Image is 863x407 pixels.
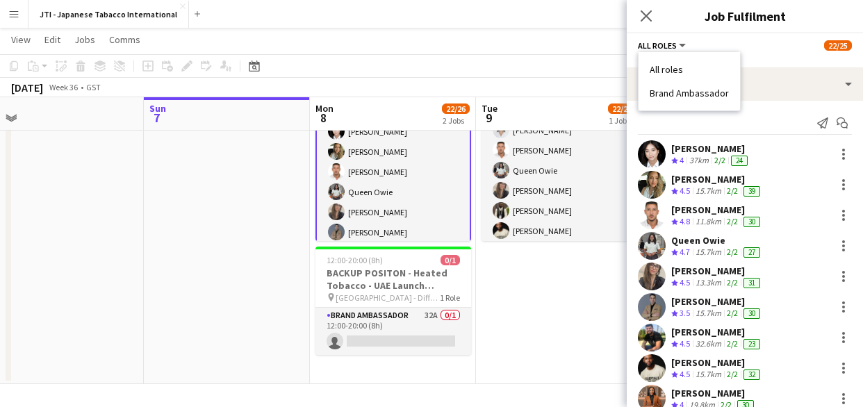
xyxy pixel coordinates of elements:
div: 37km [687,155,712,167]
span: Sun [149,102,166,115]
span: 4.5 [680,369,690,379]
span: 22/26 [442,103,470,114]
div: 27 [743,247,760,258]
app-skills-label: 2/2 [727,185,738,196]
div: [PERSON_NAME] [671,265,763,277]
div: [PERSON_NAME] [671,203,763,216]
span: 9 [479,110,498,126]
div: 15.7km [693,247,724,258]
div: 1 Job [609,115,635,126]
span: View [11,33,31,46]
li: All roles [650,63,729,76]
a: Edit [39,31,66,49]
span: All roles [638,40,677,51]
span: 4.5 [680,185,690,196]
div: 32.6km [693,338,724,350]
div: 15.7km [693,185,724,197]
span: 3.5 [680,308,690,318]
div: [DATE] [11,81,43,94]
button: JTI - Japanese Tabacco International [28,1,189,28]
div: 39 [743,186,760,197]
span: 4.7 [680,247,690,257]
span: Comms [109,33,140,46]
a: Jobs [69,31,101,49]
app-job-card: 12:00-20:00 (8h)0/1BACKUP POSITON - Heated Tobacco - UAE Launch Program [GEOGRAPHIC_DATA] - Diffe... [315,247,471,355]
app-skills-label: 2/2 [727,247,738,257]
div: Queen Owie [671,234,763,247]
span: Mon [315,102,334,115]
span: 22/25 [608,103,636,114]
span: 1 Role [440,292,460,303]
span: Week 36 [46,82,81,92]
div: 23 [743,339,760,349]
span: 4.5 [680,338,690,349]
div: 30 [743,308,760,319]
button: All roles [638,40,688,51]
app-card-role: Brand Ambassador32A0/112:00-20:00 (8h) [315,308,471,355]
div: [PERSON_NAME] [671,326,763,338]
div: [PERSON_NAME] [671,173,763,185]
div: GST [86,82,101,92]
app-skills-label: 2/2 [727,338,738,349]
app-job-card: 10:00-18:00 (8h)22/25Ploom Activation Training - UAE Launch Program Sofitel - Palm Jumeirah3 Role... [315,35,471,241]
span: [GEOGRAPHIC_DATA] - Different locations [336,292,440,303]
div: 24 [731,156,748,166]
app-skills-label: 2/2 [727,308,738,318]
li: Brand Ambassador [650,87,729,99]
span: 4.8 [680,216,690,226]
div: 31 [743,278,760,288]
div: [PERSON_NAME] [671,142,750,155]
div: [PERSON_NAME] [671,387,757,399]
span: 7 [147,110,166,126]
span: 22/25 [824,40,852,51]
a: Comms [104,31,146,49]
span: 0/1 [441,255,460,265]
h3: BACKUP POSITON - Heated Tobacco - UAE Launch Program [315,267,471,292]
span: Edit [44,33,60,46]
a: View [6,31,36,49]
span: 8 [313,110,334,126]
span: 4.5 [680,277,690,288]
span: Jobs [74,33,95,46]
div: Confirmed [627,67,863,101]
app-skills-label: 2/2 [727,277,738,288]
div: 30 [743,217,760,227]
div: 32 [743,369,760,380]
h3: Job Fulfilment [627,7,863,25]
div: 1 Role [638,51,852,62]
div: [PERSON_NAME] [671,295,763,308]
div: 11.8km [693,216,724,228]
div: 15.7km [693,369,724,381]
div: 15.7km [693,308,724,319]
app-job-card: 10:00-18:00 (8h)22/25Ploom Activation Training - UAE Launch Program Sofitel - Palm Jumeirah3 Role... [482,35,637,241]
div: 2 Jobs [443,115,469,126]
span: 4 [680,155,684,165]
div: 13.3km [693,277,724,289]
span: Tue [482,102,498,115]
div: [PERSON_NAME] [671,356,763,369]
app-skills-label: 2/2 [727,216,738,226]
app-skills-label: 2/2 [714,155,725,165]
app-skills-label: 2/2 [727,369,738,379]
span: 12:00-20:00 (8h) [327,255,383,265]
